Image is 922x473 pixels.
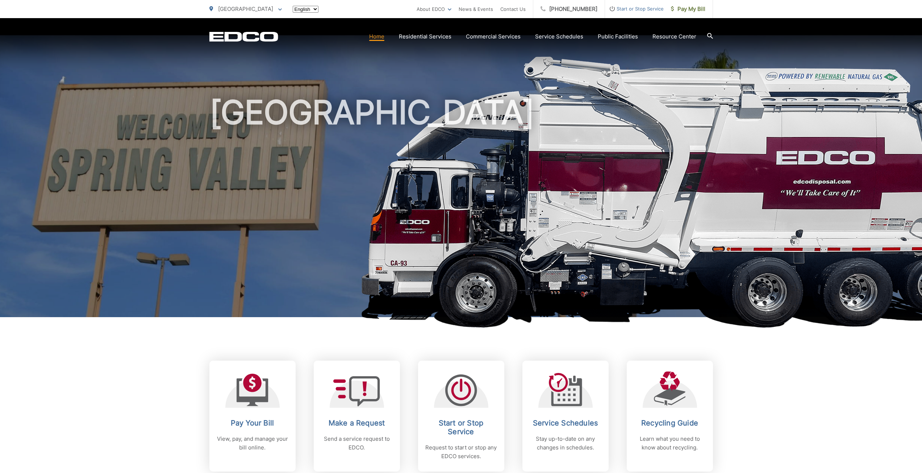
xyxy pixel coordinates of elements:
[598,32,638,41] a: Public Facilities
[209,32,278,42] a: EDCD logo. Return to the homepage.
[522,361,609,472] a: Service Schedules Stay up-to-date on any changes in schedules.
[217,435,288,452] p: View, pay, and manage your bill online.
[425,419,497,436] h2: Start or Stop Service
[399,32,451,41] a: Residential Services
[652,32,696,41] a: Resource Center
[634,435,706,452] p: Learn what you need to know about recycling.
[321,435,393,452] p: Send a service request to EDCO.
[500,5,526,13] a: Contact Us
[209,94,713,324] h1: [GEOGRAPHIC_DATA]
[459,5,493,13] a: News & Events
[425,443,497,461] p: Request to start or stop any EDCO services.
[369,32,384,41] a: Home
[530,435,601,452] p: Stay up-to-date on any changes in schedules.
[293,6,318,13] select: Select a language
[627,361,713,472] a: Recycling Guide Learn what you need to know about recycling.
[466,32,521,41] a: Commercial Services
[217,419,288,427] h2: Pay Your Bill
[314,361,400,472] a: Make a Request Send a service request to EDCO.
[209,361,296,472] a: Pay Your Bill View, pay, and manage your bill online.
[321,419,393,427] h2: Make a Request
[218,5,273,12] span: [GEOGRAPHIC_DATA]
[417,5,451,13] a: About EDCO
[671,5,705,13] span: Pay My Bill
[530,419,601,427] h2: Service Schedules
[535,32,583,41] a: Service Schedules
[634,419,706,427] h2: Recycling Guide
